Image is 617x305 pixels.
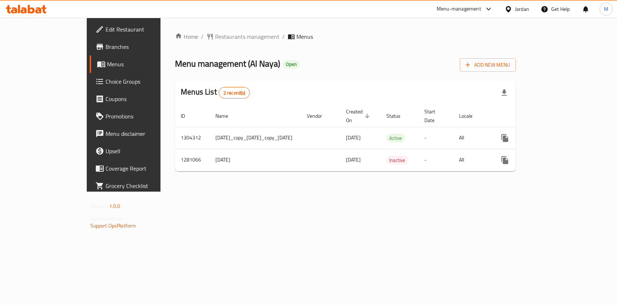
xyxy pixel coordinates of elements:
span: Version: [90,201,108,211]
span: Inactive [386,156,408,164]
td: [DATE]_copy_[DATE]_copy_[DATE] [210,127,301,149]
span: Vendor [307,112,331,120]
div: Active [386,134,405,142]
td: [DATE] [210,149,301,171]
div: Menu-management [437,5,481,13]
span: Open [283,61,300,67]
div: Export file [496,84,513,101]
a: Promotions [90,108,190,125]
span: Edit Restaurant [106,25,184,34]
li: / [201,32,203,41]
a: Grocery Checklist [90,177,190,195]
span: Start Date [424,107,445,125]
a: Menus [90,55,190,73]
a: Support.OpsPlatform [90,221,136,230]
button: Add New Menu [460,58,516,72]
span: Promotions [106,112,184,121]
a: Choice Groups [90,73,190,90]
span: Restaurants management [215,32,279,41]
a: Coverage Report [90,160,190,177]
span: Upsell [106,147,184,155]
span: Created On [346,107,372,125]
td: - [419,149,453,171]
span: Menu management ( Al Naya ) [175,55,280,72]
span: M [604,5,608,13]
span: Active [386,134,405,142]
span: Menu disclaimer [106,129,184,138]
span: 2 record(s) [219,89,250,96]
td: - [419,127,453,149]
div: Open [283,60,300,69]
a: Restaurants management [206,32,279,41]
span: Coverage Report [106,164,184,173]
td: All [453,127,490,149]
a: Edit Restaurant [90,21,190,38]
span: 1.0.0 [109,201,120,211]
td: 1281066 [175,149,210,171]
span: [DATE] [346,155,361,164]
span: Status [386,112,410,120]
span: Get support on: [90,214,124,223]
button: more [496,151,514,169]
h2: Menus List [181,87,250,99]
span: Locale [459,112,482,120]
span: Coupons [106,95,184,103]
th: Actions [490,105,571,127]
a: Menu disclaimer [90,125,190,142]
span: Branches [106,42,184,51]
div: Total records count [219,87,250,99]
span: Choice Groups [106,77,184,86]
a: Branches [90,38,190,55]
span: [DATE] [346,133,361,142]
table: enhanced table [175,105,571,171]
button: more [496,129,514,147]
a: Upsell [90,142,190,160]
button: Change Status [514,151,531,169]
span: ID [181,112,194,120]
li: / [282,32,285,41]
a: Coupons [90,90,190,108]
nav: breadcrumb [175,32,516,41]
div: Jordan [515,5,529,13]
span: Add New Menu [466,60,510,70]
td: All [453,149,490,171]
td: 1304312 [175,127,210,149]
span: Menus [296,32,313,41]
span: Menus [107,60,184,68]
span: Grocery Checklist [106,181,184,190]
span: Name [215,112,237,120]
